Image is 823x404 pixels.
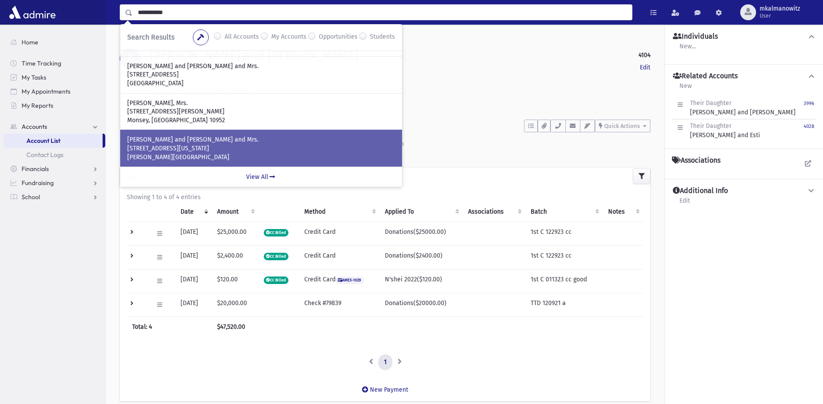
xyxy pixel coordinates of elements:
[299,222,380,246] td: Credit Card
[22,73,46,81] span: My Tasks
[4,56,105,70] a: Time Tracking
[804,98,814,117] a: 3996
[679,81,692,97] a: New
[7,4,58,21] img: AdmirePro
[679,196,690,211] a: Edit
[4,134,103,148] a: Account List
[673,32,718,41] h4: Individuals
[380,269,463,293] td: N'shei 2022($120.00)
[672,72,816,81] button: Related Accounts
[22,38,38,46] span: Home
[804,101,814,106] small: 3996
[22,87,70,95] span: My Appointments
[672,186,816,196] button: Additional Info
[4,120,105,134] a: Accounts
[127,317,212,337] th: Total: 4
[355,379,415,400] a: New Payment
[804,124,814,129] small: 4028
[673,72,738,81] h4: Related Accounts
[378,354,392,370] a: 1
[127,144,395,153] p: [STREET_ADDRESS][US_STATE]
[299,269,380,293] td: Credit Card
[22,59,61,67] span: Time Tracking
[603,202,643,222] th: Notes: activate to sort column ascending
[672,32,816,41] button: Individuals
[690,121,760,140] div: [PERSON_NAME] and Esti
[463,202,525,222] th: Associations: activate to sort column ascending
[212,202,258,222] th: Amount: activate to sort column ascending
[4,176,105,190] a: Fundraising
[127,153,395,162] p: [PERSON_NAME][GEOGRAPHIC_DATA]
[4,35,105,49] a: Home
[26,137,60,145] span: Account List
[4,148,105,162] a: Contact Logs
[127,70,395,79] p: [STREET_ADDRESS]
[673,186,728,196] h4: Additional Info
[4,70,105,84] a: My Tasks
[120,48,141,69] div: K
[380,202,463,222] th: Applied To: activate to sort column ascending
[22,179,54,187] span: Fundraising
[4,98,105,113] a: My Reports
[690,99,731,107] span: Their Daughter
[175,202,212,222] th: Date: activate to sort column ascending
[370,32,395,43] label: Students
[133,4,632,20] input: Search
[264,229,288,237] span: CC Billed
[127,116,395,125] p: Monsey, [GEOGRAPHIC_DATA] 10952
[525,293,602,317] td: TTD 120921 a
[175,222,212,246] td: [DATE]
[120,35,152,48] nav: breadcrumb
[212,317,258,337] th: $47,520.00
[127,62,395,71] p: [PERSON_NAME] and [PERSON_NAME] and Mrs.
[4,190,105,204] a: School
[26,151,63,159] span: Contact Logs
[127,33,174,41] span: Search Results
[212,222,258,246] td: $25,000.00
[299,293,380,317] td: Check #79839
[120,132,162,157] a: Activity
[264,277,288,284] span: CC Billed
[525,222,602,246] td: 1st C 122923 cc
[127,135,395,144] p: [PERSON_NAME] and [PERSON_NAME] and Mrs.
[127,99,395,108] p: [PERSON_NAME], Mrs.
[22,193,40,201] span: School
[22,102,53,109] span: My Reports
[22,123,47,131] span: Accounts
[127,193,643,202] div: Showing 1 to 4 of 4 entries
[319,32,358,43] label: Opportunities
[595,120,650,132] button: Quick Actions
[299,202,380,222] th: Method: activate to sort column ascending
[760,12,800,19] span: User
[640,63,650,72] a: Edit
[690,122,731,130] span: Their Daughter
[638,51,650,60] strong: 4104
[679,41,696,57] a: New...
[380,246,463,269] td: Donations($2400.00)
[225,32,259,43] label: All Accounts
[760,5,800,12] span: mkalmanowitz
[690,98,796,117] div: [PERSON_NAME] and [PERSON_NAME]
[127,107,395,116] p: [STREET_ADDRESS][PERSON_NAME]
[380,293,463,317] td: Donations($20000.00)
[212,246,258,269] td: $2,400.00
[175,269,212,293] td: [DATE]
[175,293,212,317] td: [DATE]
[4,162,105,176] a: Financials
[672,156,720,165] h4: Associations
[525,202,602,222] th: Batch: activate to sort column ascending
[271,32,306,43] label: My Accounts
[525,269,602,293] td: 1st C 011323 cc good
[299,246,380,269] td: Credit Card
[804,121,814,140] a: 4028
[380,222,463,246] td: Donations($25000.00)
[336,277,364,284] span: AMEX-1029
[604,123,640,129] span: Quick Actions
[175,246,212,269] td: [DATE]
[120,36,152,44] a: Accounts
[127,79,395,88] p: [GEOGRAPHIC_DATA]
[4,84,105,98] a: My Appointments
[120,167,402,187] a: View All
[264,253,288,260] span: CC Billed
[212,269,258,293] td: $120.00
